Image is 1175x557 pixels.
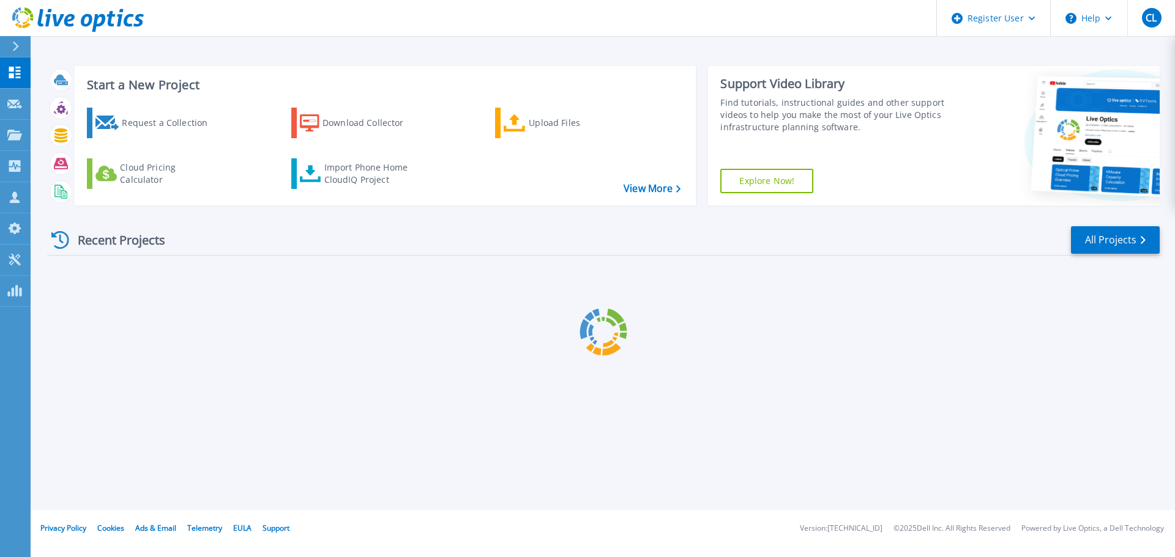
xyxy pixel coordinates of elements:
div: Recent Projects [47,225,182,255]
div: Support Video Library [720,76,950,92]
li: Version: [TECHNICAL_ID] [800,525,882,533]
div: Upload Files [529,111,627,135]
a: All Projects [1071,226,1160,254]
a: Cookies [97,523,124,533]
a: Request a Collection [87,108,223,138]
a: Telemetry [187,523,222,533]
a: Privacy Policy [40,523,86,533]
li: Powered by Live Optics, a Dell Technology [1021,525,1164,533]
li: © 2025 Dell Inc. All Rights Reserved [893,525,1010,533]
div: Cloud Pricing Calculator [120,161,218,186]
div: Request a Collection [122,111,220,135]
h3: Start a New Project [87,78,681,92]
a: Upload Files [495,108,632,138]
a: Support [263,523,289,533]
a: EULA [233,523,252,533]
a: Cloud Pricing Calculator [87,158,223,189]
div: Download Collector [323,111,420,135]
a: Ads & Email [135,523,176,533]
span: CL [1146,13,1157,23]
div: Import Phone Home CloudIQ Project [324,161,420,186]
div: Find tutorials, instructional guides and other support videos to help you make the most of your L... [720,97,950,133]
a: Download Collector [291,108,428,138]
a: View More [624,183,681,194]
a: Explore Now! [720,169,813,193]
